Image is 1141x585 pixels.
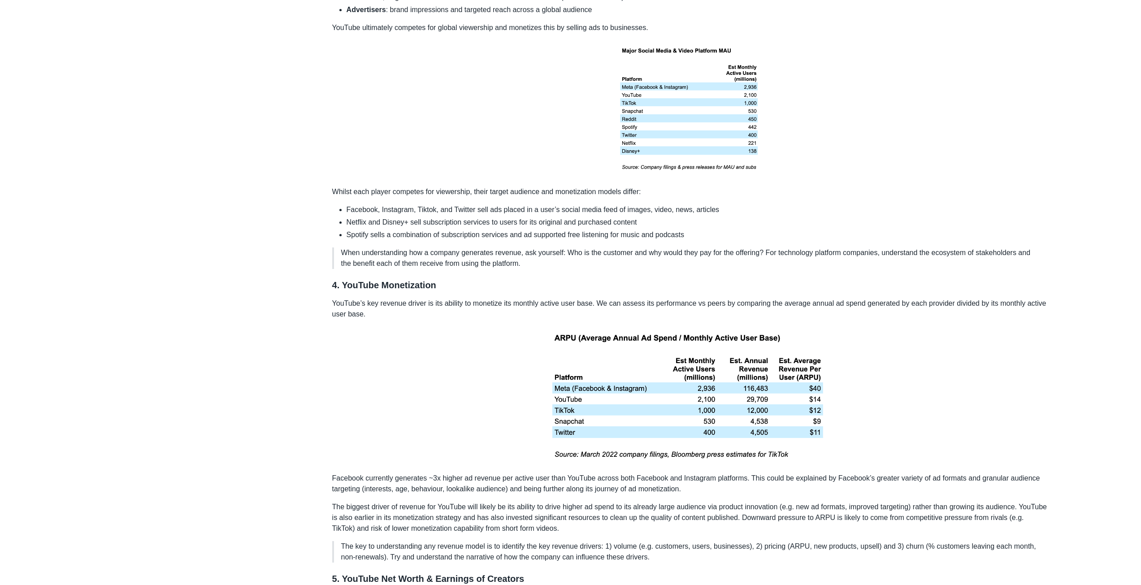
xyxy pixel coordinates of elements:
[347,6,386,13] strong: Advertisers
[332,298,1048,320] p: YouTube’s key revenue driver is its ability to monetize its monthly active user base. We can asse...
[347,4,1048,15] li: : brand impressions and targeted reach across a global audience
[547,327,833,466] img: arpu comparison
[347,230,1048,240] li: Spotify sells a combination of subscription services and ad supported free listening for music an...
[332,573,1048,585] h3: 5. YouTube Net Worth & Earnings of Creators
[614,40,765,179] img: subs
[341,541,1041,563] p: The key to understanding any revenue model is to identify the key revenue drivers: 1) volume (e.g...
[341,247,1041,269] p: When understanding how a company generates revenue, ask yourself: Who is the customer and why wou...
[347,217,1048,228] li: Netflix and Disney+ sell subscription services to users for its original and purchased content
[332,473,1048,494] p: Facebook currently generates ~3x higher ad revenue per active user than YouTube across both Faceb...
[332,186,1048,197] p: Whilst each player competes for viewership, their target audience and monetization models differ:
[332,280,1048,291] h3: 4. YouTube Monetization
[332,22,1048,33] p: YouTube ultimately competes for global viewership and monetizes this by selling ads to businesses.
[347,204,1048,215] li: Facebook, Instagram, Tiktok, and Twitter sell ads placed in a user’s social media feed of images,...
[332,502,1048,534] p: The biggest driver of revenue for YouTube will likely be its ability to drive higher ad spend to ...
